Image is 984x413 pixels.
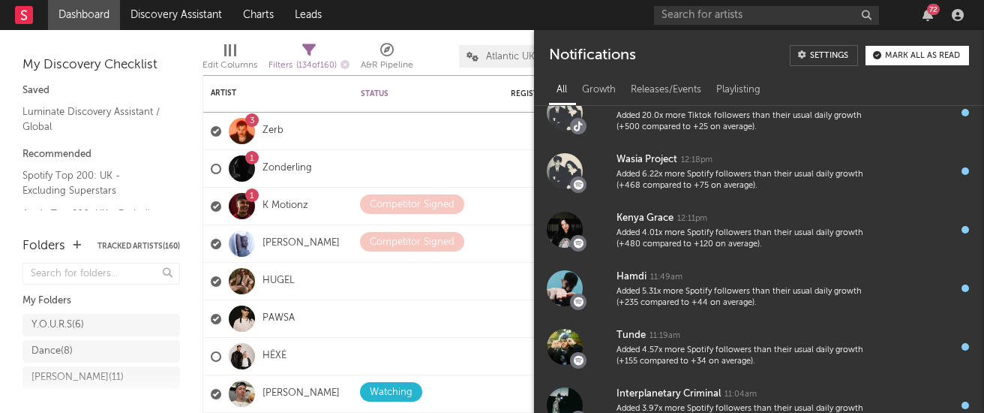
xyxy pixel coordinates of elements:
[616,151,677,169] div: Wasia Project
[361,38,413,81] div: A&R Pipeline
[296,62,337,70] span: ( 134 of 160 )
[370,234,454,252] div: Competitor Signed
[616,345,880,368] div: Added 4.57x more Spotify followers than their usual daily growth (+155 compared to +34 on average).
[22,206,165,237] a: Apple Top 200: UK - Excluding Superstars
[724,389,757,400] div: 11:04am
[262,275,295,288] a: HUGEL
[885,52,960,60] div: Mark all as read
[22,56,180,74] div: My Discovery Checklist
[534,200,984,259] a: Kenya Grace12:11pmAdded 4.01x more Spotify followers than their usual daily growth (+480 compared...
[616,110,880,134] div: Added 20.0x more Tiktok followers than their usual daily growth (+500 compared to +25 on average).
[22,292,180,310] div: My Folders
[202,38,257,81] div: Edit Columns
[268,38,349,81] div: Filters(134 of 160)
[31,342,73,360] div: Dance ( 8 )
[511,89,601,98] div: Registered
[574,77,623,103] div: Growth
[616,327,646,345] div: Tunde
[262,237,340,250] a: [PERSON_NAME]
[616,169,880,192] div: Added 6.22x more Spotify followers than their usual daily growth (+468 compared to +75 on average).
[31,369,124,387] div: [PERSON_NAME] ( 11 )
[616,210,673,228] div: Kenya Grace
[202,56,257,74] div: Edit Columns
[22,366,180,389] a: [PERSON_NAME](11)
[616,385,721,403] div: Interplanetary Criminal
[650,272,682,283] div: 11:49am
[790,45,858,66] a: Settings
[616,228,880,251] div: Added 4.01x more Spotify followers than their usual daily growth (+480 compared to +120 on average).
[709,77,768,103] div: Playlisting
[262,200,308,213] a: K Motionz
[549,45,635,66] div: Notifications
[927,4,940,15] div: 72
[31,316,84,334] div: Y.O.U.R.S ( 6 )
[677,213,707,225] div: 12:11pm
[262,312,295,325] a: PAWSA
[268,56,349,75] div: Filters
[262,387,340,400] a: [PERSON_NAME]
[534,318,984,376] a: Tunde11:19amAdded 4.57x more Spotify followers than their usual daily growth (+155 compared to +3...
[486,52,564,62] span: Atlantic UK A&R Pipeline
[865,46,969,65] button: Mark all as read
[97,243,180,250] button: Tracked Artists(160)
[22,167,165,198] a: Spotify Top 200: UK - Excluding Superstars
[211,89,323,98] div: Artist
[922,9,933,21] button: 72
[361,56,413,74] div: A&R Pipeline
[370,384,412,402] div: Watching
[649,330,680,342] div: 11:19am
[22,263,180,285] input: Search for folders...
[616,268,646,286] div: Hamdi
[534,259,984,318] a: Hamdi11:49amAdded 5.31x more Spotify followers than their usual daily growth (+235 compared to +4...
[22,146,180,164] div: Recommended
[534,142,984,200] a: Wasia Project12:18pmAdded 6.22x more Spotify followers than their usual daily growth (+468 compar...
[681,155,712,166] div: 12:18pm
[534,83,984,142] a: Wasia Project12:18pmAdded 20.0x more Tiktok followers than their usual daily growth (+500 compare...
[262,162,312,175] a: Zonderling
[810,52,848,60] div: Settings
[262,350,286,363] a: HËXĖ
[549,77,574,103] div: All
[22,82,180,100] div: Saved
[361,89,458,98] div: Status
[22,237,65,255] div: Folders
[616,286,880,309] div: Added 5.31x more Spotify followers than their usual daily growth (+235 compared to +44 on average).
[22,340,180,363] a: Dance(8)
[262,125,283,137] a: Zerb
[22,314,180,336] a: Y.O.U.R.S(6)
[22,104,165,134] a: Luminate Discovery Assistant / Global
[654,6,879,25] input: Search for artists
[370,196,454,214] div: Competitor Signed
[623,77,709,103] div: Releases/Events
